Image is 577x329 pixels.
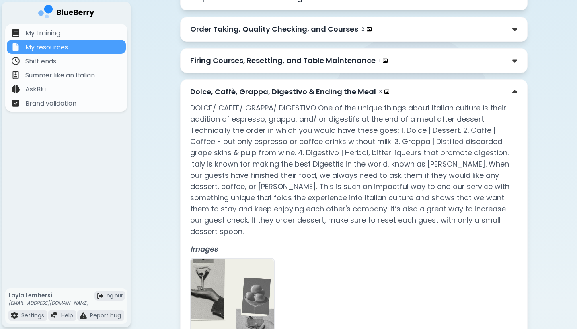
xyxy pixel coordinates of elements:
[21,312,44,319] p: Settings
[61,312,73,319] p: Help
[383,58,388,63] img: image
[379,57,388,64] div: 1
[12,71,20,79] img: file icon
[105,292,123,299] span: Log out
[80,312,87,319] img: file icon
[12,99,20,107] img: file icon
[190,244,517,255] p: Images
[384,89,389,94] img: image
[361,26,372,32] div: 2
[367,27,372,32] img: image
[8,300,88,306] p: [EMAIL_ADDRESS][DOMAIN_NAME]
[25,85,46,94] p: AskBlu
[190,55,376,66] p: Firing Courses, Resetting, and Table Maintenance
[38,5,94,21] img: company logo
[379,89,389,95] div: 3
[90,312,121,319] p: Report bug
[512,88,517,96] img: down chevron
[11,312,18,319] img: file icon
[190,102,517,237] p: DOLCE/ CAFFÈ/ GRAPPA/ DIGESTIVO One of the unique things about Italian culture is their addition ...
[25,28,60,38] p: My training
[512,25,517,34] img: down chevron
[12,85,20,93] img: file icon
[12,43,20,51] img: file icon
[25,57,56,66] p: Shift ends
[8,292,88,299] p: Layla Lembersii
[25,43,68,52] p: My resources
[12,29,20,37] img: file icon
[190,24,358,35] p: Order Taking, Quality Checking, and Courses
[190,86,376,97] p: Dolce, Caffè, Grappa, Digestivo & Ending the Meal
[97,293,103,299] img: logout
[512,57,517,65] img: down chevron
[51,312,58,319] img: file icon
[25,71,95,80] p: Summer like an Italian
[12,57,20,65] img: file icon
[25,99,76,108] p: Brand validation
